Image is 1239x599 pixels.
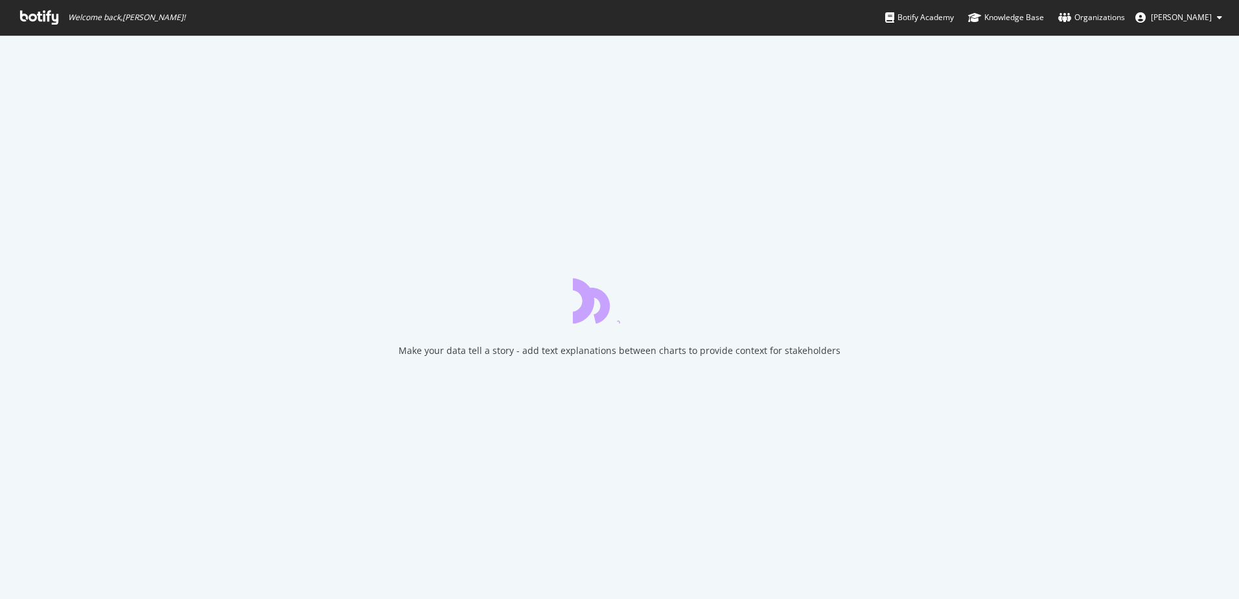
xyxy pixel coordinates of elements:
[573,277,666,323] div: animation
[399,344,840,357] div: Make your data tell a story - add text explanations between charts to provide context for stakeho...
[885,11,954,24] div: Botify Academy
[68,12,185,23] span: Welcome back, [PERSON_NAME] !
[968,11,1044,24] div: Knowledge Base
[1125,7,1233,28] button: [PERSON_NAME]
[1151,12,1212,23] span: Alexa Kiradzhibashyan
[1058,11,1125,24] div: Organizations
